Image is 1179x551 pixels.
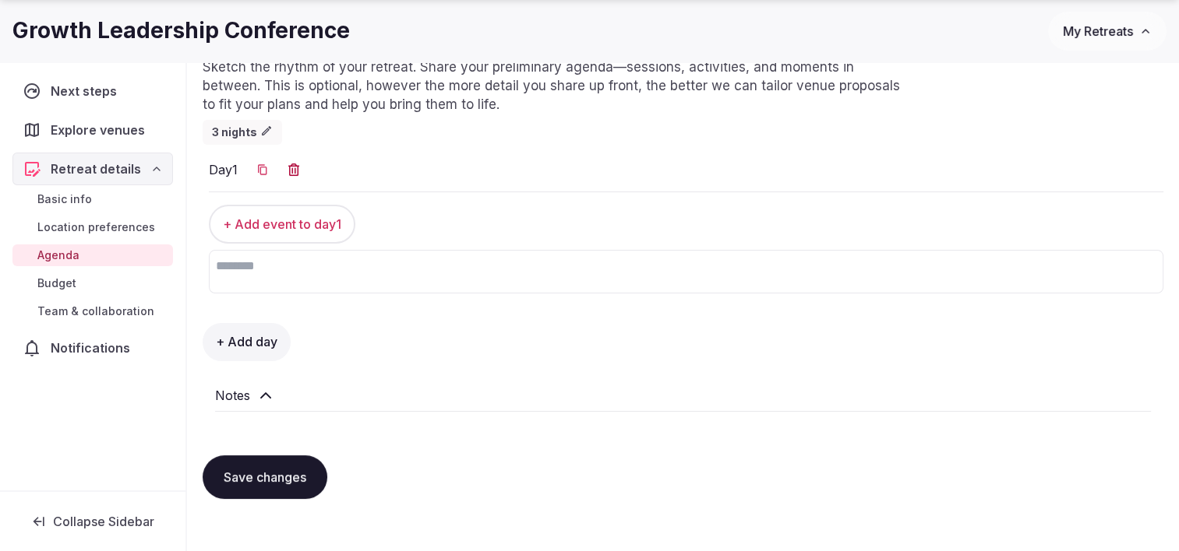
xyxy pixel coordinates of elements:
[53,514,154,529] span: Collapse Sidebar
[12,216,173,238] a: Location preferences
[203,120,282,145] button: 3 nights
[209,205,355,244] button: + Add event to day1
[12,114,173,146] a: Explore venues
[12,332,173,364] a: Notifications
[51,121,151,139] span: Explore venues
[37,191,92,207] span: Basic info
[203,323,291,360] button: + Add day
[12,244,173,266] a: Agenda
[12,188,173,210] a: Basic info
[12,504,173,539] button: Collapse Sidebar
[12,75,173,107] a: Next steps
[51,339,136,357] span: Notifications
[37,247,79,263] span: Agenda
[12,300,173,322] a: Team & collaboration
[209,160,238,179] h3: Day 1
[37,275,76,291] span: Budget
[12,272,173,294] a: Budget
[51,82,123,100] span: Next steps
[203,455,327,499] button: Save changes
[12,16,350,46] h1: Growth Leadership Conference
[37,219,155,235] span: Location preferences
[203,58,909,114] p: Sketch the rhythm of your retreat. Share your preliminary agenda—sessions, activities, and moment...
[51,160,141,178] span: Retreat details
[215,386,250,405] h2: Notes
[1048,12,1167,51] button: My Retreats
[37,304,154,319] span: Team & collaboration
[1063,23,1133,39] span: My Retreats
